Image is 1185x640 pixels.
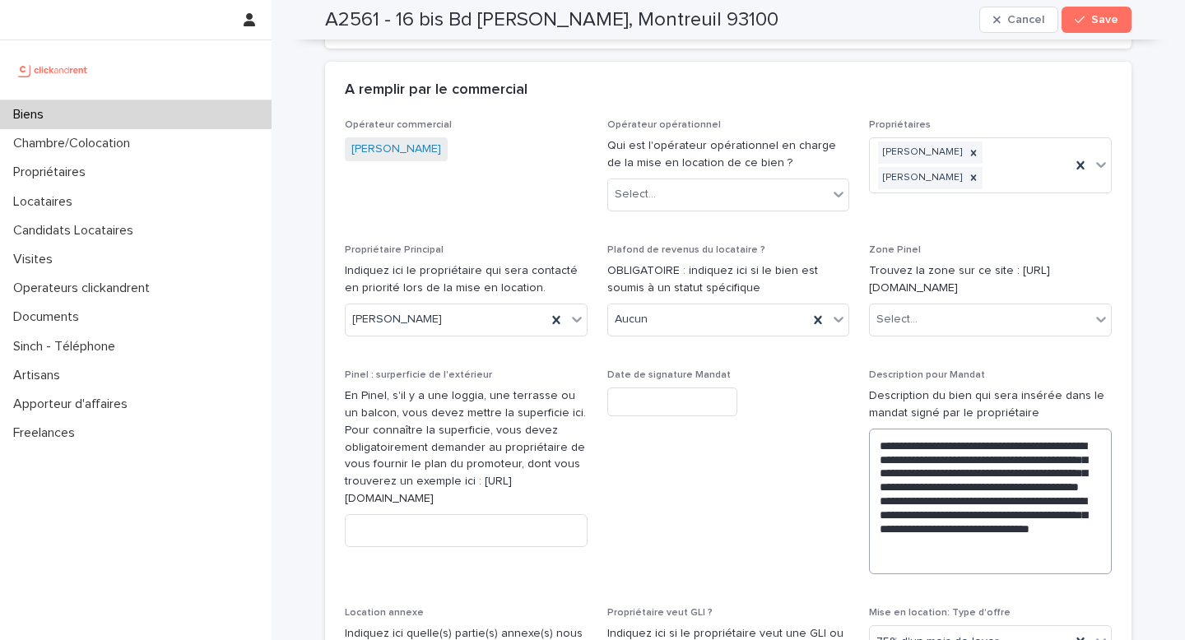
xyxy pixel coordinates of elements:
[878,167,964,189] div: [PERSON_NAME]
[979,7,1058,33] button: Cancel
[345,245,444,255] span: Propriétaire Principal
[1007,14,1044,26] span: Cancel
[615,311,648,328] span: Aucun
[607,608,713,618] span: Propriétaire veut GLI ?
[7,223,146,239] p: Candidats Locataires
[7,368,73,383] p: Artisans
[345,370,492,380] span: Pinel : surperficie de l'extérieur
[607,120,721,130] span: Opérateur opérationnel
[7,252,66,267] p: Visites
[345,81,527,100] h2: A remplir par le commercial
[7,397,141,412] p: Apporteur d'affaires
[869,120,931,130] span: Propriétaires
[869,245,921,255] span: Zone Pinel
[352,311,442,328] span: [PERSON_NAME]
[7,107,57,123] p: Biens
[345,120,452,130] span: Opérateur commercial
[1091,14,1118,26] span: Save
[7,425,88,441] p: Freelances
[615,186,656,203] div: Select...
[607,137,850,172] p: Qui est l'opérateur opérationnel en charge de la mise en location de ce bien ?
[351,141,441,158] a: [PERSON_NAME]
[1062,7,1132,33] button: Save
[607,262,850,297] p: OBLIGATOIRE : indiquez ici si le bien est soumis à un statut spécifique
[7,136,143,151] p: Chambre/Colocation
[345,387,588,508] p: En Pinel, s'il y a une loggia, une terrasse ou un balcon, vous devez mettre la superficie ici. Po...
[7,165,99,180] p: Propriétaires
[345,608,424,618] span: Location annexe
[7,281,163,296] p: Operateurs clickandrent
[325,8,778,32] h2: A2561 - 16 bis Bd [PERSON_NAME], Montreuil 93100
[607,370,731,380] span: Date de signature Mandat
[7,339,128,355] p: Sinch - Téléphone
[869,262,1112,297] p: Trouvez la zone sur ce site : [URL][DOMAIN_NAME]
[869,608,1011,618] span: Mise en location: Type d'offre
[607,245,765,255] span: Plafond de revenus du locataire ?
[7,194,86,210] p: Locataires
[345,262,588,297] p: Indiquez ici le propriétaire qui sera contacté en priorité lors de la mise en location.
[7,309,92,325] p: Documents
[878,141,964,164] div: [PERSON_NAME]
[13,53,93,86] img: UCB0brd3T0yccxBKYDjQ
[869,387,1112,422] p: Description du bien qui sera insérée dans le mandat signé par le propriétaire
[869,370,985,380] span: Description pour Mandat
[876,311,918,328] div: Select...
